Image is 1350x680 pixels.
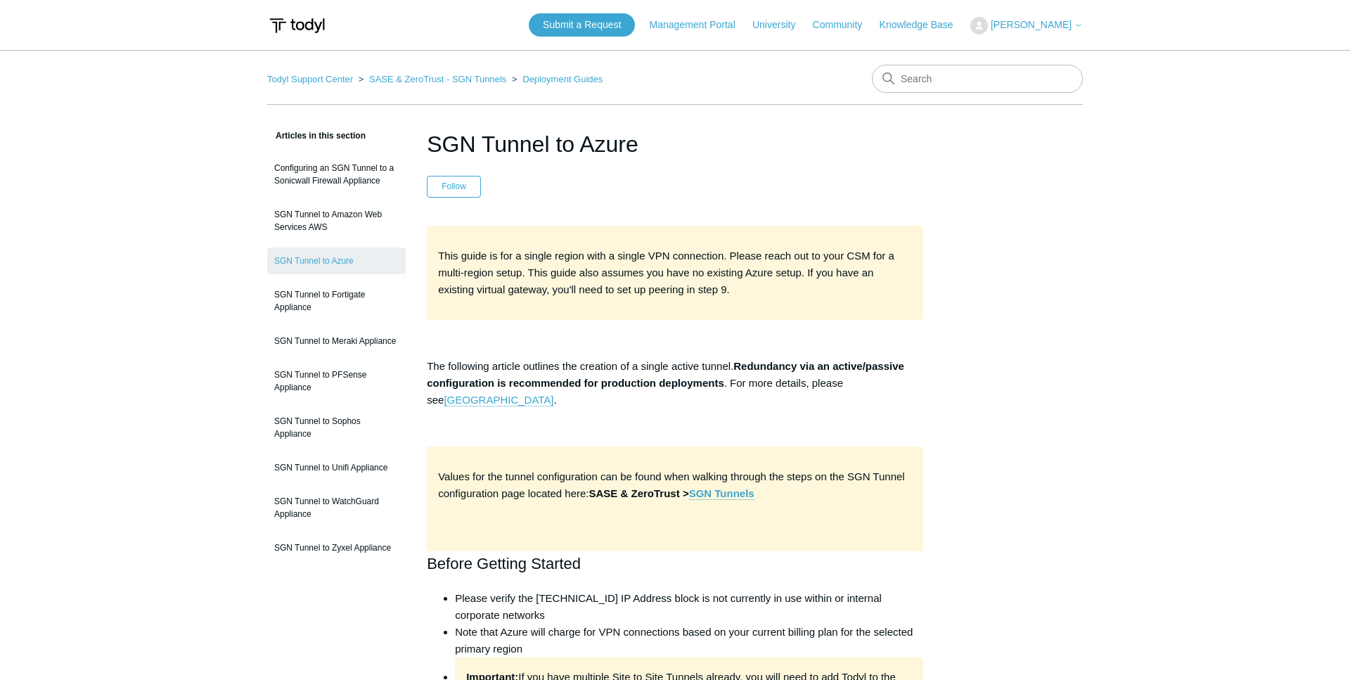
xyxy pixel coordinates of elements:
button: [PERSON_NAME] [970,17,1083,34]
a: Todyl Support Center [267,74,353,84]
a: SGN Tunnel to Azure [267,248,406,274]
a: SGN Tunnel to Unifi Appliance [267,454,406,481]
a: SGN Tunnel to PFSense Appliance [267,361,406,401]
input: Search [872,65,1083,93]
button: Follow Article [427,176,481,197]
span: [PERSON_NAME] [991,19,1072,30]
li: Todyl Support Center [267,74,356,84]
a: Configuring an SGN Tunnel to a Sonicwall Firewall Appliance [267,155,406,194]
a: Knowledge Base [880,18,967,32]
li: SASE & ZeroTrust - SGN Tunnels [356,74,509,84]
a: Management Portal [650,18,750,32]
a: Deployment Guides [522,74,603,84]
a: SGN Tunnel to Zyxel Appliance [267,534,406,561]
a: SGN Tunnels [689,487,754,500]
a: SGN Tunnel to Amazon Web Services AWS [267,201,406,240]
strong: SGN Tunnels [689,487,754,499]
h1: SGN Tunnel to Azure [427,127,923,161]
a: [GEOGRAPHIC_DATA] [444,394,553,406]
li: Please verify the [TECHNICAL_ID] IP Address block is not currently in use within or internal corp... [455,590,923,624]
li: Deployment Guides [509,74,603,84]
a: University [752,18,809,32]
h2: Before Getting Started [427,551,923,576]
a: SGN Tunnel to WatchGuard Appliance [267,488,406,527]
a: SGN Tunnel to Fortigate Appliance [267,281,406,321]
li: Note that Azure will charge for VPN connections based on your current billing plan for the select... [455,624,923,657]
strong: SASE & ZeroTrust > [589,487,689,499]
strong: Redundancy via an active/passive configuration is recommended for production deployments [427,360,904,389]
a: Community [813,18,877,32]
span: Articles in this section [267,131,366,141]
a: Submit a Request [529,13,635,37]
a: SGN Tunnel to Meraki Appliance [267,328,406,354]
a: SGN Tunnel to Sophos Appliance [267,408,406,447]
p: The following article outlines the creation of a single active tunnel. . For more details, please... [427,358,923,409]
img: Todyl Support Center Help Center home page [267,13,327,39]
p: Values for the tunnel configuration can be found when walking through the steps on the SGN Tunnel... [438,468,912,502]
span: This guide is for a single region with a single VPN connection. Please reach out to your CSM for ... [438,250,894,295]
a: SASE & ZeroTrust - SGN Tunnels [369,74,506,84]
